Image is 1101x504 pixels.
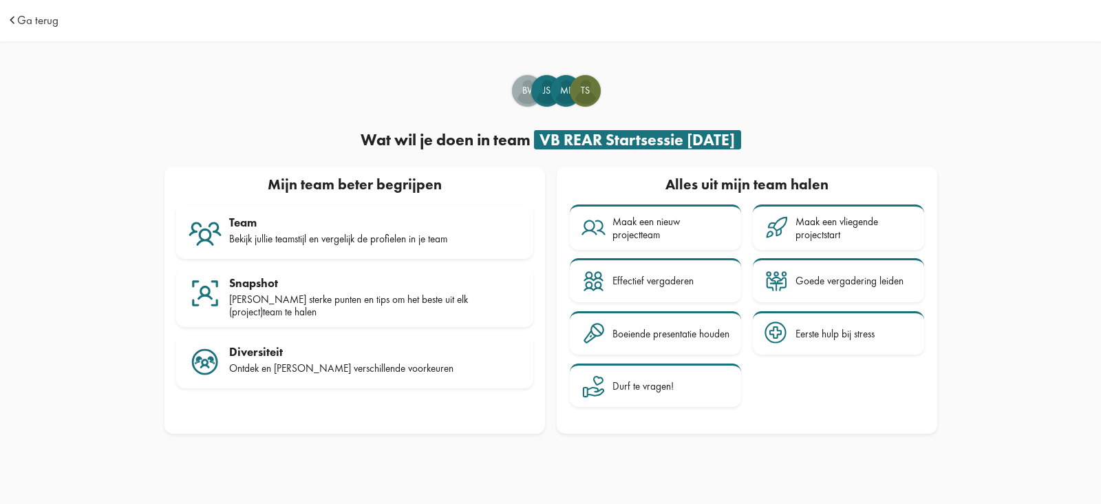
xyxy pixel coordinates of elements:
div: Diversiteit [229,345,522,359]
div: [PERSON_NAME] sterke punten en tips om het beste uit elk (project)team te halen [229,293,522,319]
div: Boeiende presentatie houden [612,328,729,340]
div: Durf te vragen! [612,380,674,392]
a: Maak een nieuw projectteam [570,204,741,249]
a: Snapshot [PERSON_NAME] sterke punten en tips om het beste uit elk (project)team te halen [176,268,533,328]
span: MP [551,84,581,98]
a: Diversiteit Ontdek en [PERSON_NAME] verschillende voorkeuren [176,336,533,388]
div: Tjalling [570,75,601,106]
div: Marrit [550,75,581,106]
div: Eerste hulp bij stress [795,328,875,340]
div: Goede vergadering leiden [795,275,904,287]
div: Bekijk jullie teamstijl en vergelijk de profielen in je team [229,233,522,245]
div: Maak een vliegende projectstart [795,216,912,241]
div: Maak een nieuw projectteam [612,216,729,241]
div: Effectief vergaderen [612,275,694,287]
a: Team Bekijk jullie teamstijl en vergelijk de profielen in je team [176,204,533,259]
a: Effectief vergaderen [570,258,741,302]
div: Ontdek en [PERSON_NAME] verschillende voorkeuren [229,362,522,375]
a: Boeiende presentatie houden [570,311,741,355]
div: Jans [531,75,562,106]
span: TS [570,84,600,98]
a: Goede vergadering leiden [753,258,924,302]
div: VB REAR Startsessie [DATE] [534,130,741,149]
a: Ga terug [17,14,58,26]
a: Durf te vragen! [570,364,741,408]
a: Maak een vliegende projectstart [753,204,924,249]
div: Mijn team beter begrijpen [170,173,539,199]
div: Snapshot [229,276,522,290]
span: JS [532,84,562,98]
div: Alles uit mijn team halen [568,173,926,199]
div: Team [229,216,522,229]
span: BV [513,84,542,98]
a: Eerste hulp bij stress [753,311,924,355]
div: Barbera [512,75,543,106]
span: Wat wil je doen in team [361,129,531,150]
